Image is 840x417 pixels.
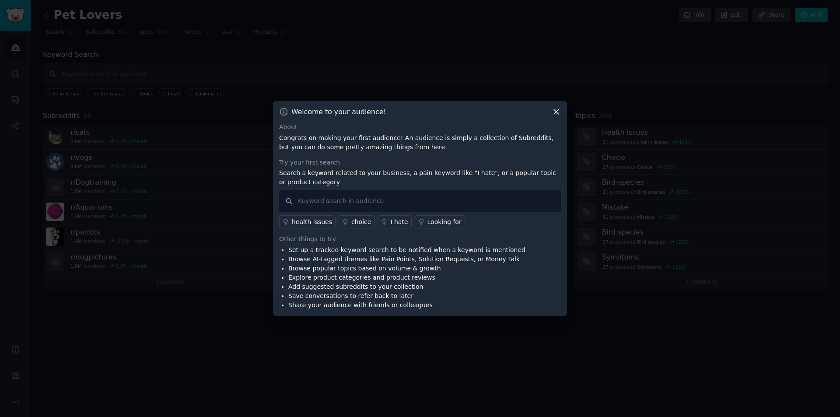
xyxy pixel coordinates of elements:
li: Browse AI-tagged themes like Pain Points, Solution Requests, or Money Talk [288,255,525,264]
li: Save conversations to refer back to later [288,291,525,301]
h3: Welcome to your audience! [291,107,386,116]
a: I hate [378,215,411,228]
p: Search a keyword related to your business, a pain keyword like "I hate", or a popular topic or pr... [279,168,561,187]
a: health issues [279,215,336,228]
div: health issues [292,217,332,227]
p: Congrats on making your first audience! An audience is simply a collection of Subreddits, but you... [279,133,561,152]
div: Looking for [427,217,462,227]
li: Explore product categories and product reviews [288,273,525,282]
a: Looking for [415,215,465,228]
div: Other things to try [279,235,561,244]
div: Try your first search [279,158,561,167]
li: Add suggested subreddits to your collection [288,282,525,291]
li: Browse popular topics based on volume & growth [288,264,525,273]
div: I hate [390,217,408,227]
div: About [279,123,561,132]
li: Set up a tracked keyword search to be notified when a keyword is mentioned [288,245,525,255]
div: choice [351,217,371,227]
a: choice [339,215,374,228]
li: Share your audience with friends or colleagues [288,301,525,310]
input: Keyword search in audience [279,190,561,212]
